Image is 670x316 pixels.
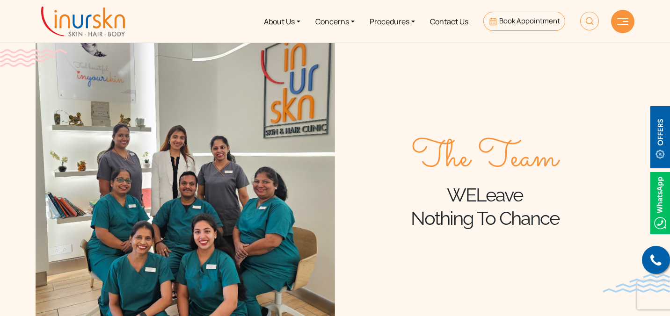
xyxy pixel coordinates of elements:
[603,274,670,293] img: bluewave
[650,197,670,208] a: Whatsappicon
[335,183,634,207] div: WE Leave
[650,106,670,168] img: offerBt
[41,7,125,36] img: inurskn-logo
[335,207,634,230] div: Nothing To Chance
[422,4,476,39] a: Contact Us
[580,12,599,30] img: HeaderSearch
[256,4,308,39] a: About Us
[499,16,560,26] span: Book Appointment
[617,18,628,25] img: hamLine.svg
[362,4,422,39] a: Procedures
[650,172,670,234] img: Whatsappicon
[412,137,558,180] span: The Team
[308,4,362,39] a: Concerns
[483,12,565,31] a: Book Appointment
